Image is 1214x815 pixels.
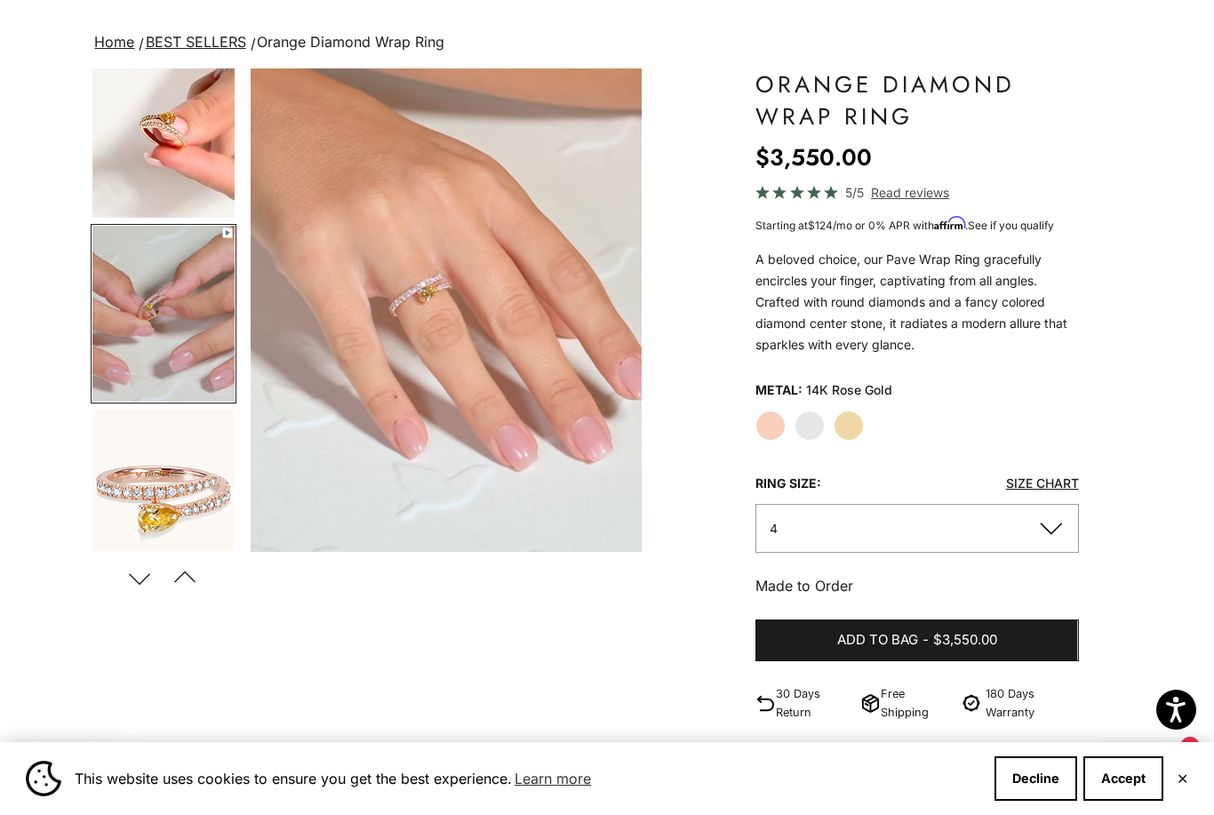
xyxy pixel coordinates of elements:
a: Home [94,33,134,51]
button: Go to item 11 [91,408,236,587]
button: Accept [1083,756,1163,801]
p: Free Shipping [881,684,950,722]
h1: Orange Diamond Wrap Ring [755,68,1078,132]
button: Close [1177,773,1188,784]
img: #YellowGold #RoseGold #WhiteGold [92,226,235,402]
a: BEST SELLERS [146,33,246,51]
div: A beloved choice, our Pave Wrap Ring gracefully encircles your finger, captivating from all angle... [755,249,1078,356]
legend: Metal: [755,377,803,404]
a: 5/5 Read reviews [755,182,1078,203]
span: Read reviews [871,182,949,203]
a: Size Chart [1006,475,1079,491]
span: Orange Diamond Wrap Ring [257,33,444,51]
legend: Ring Size: [755,470,821,497]
img: #YellowGold #WhiteGold #RoseGold [92,42,235,218]
img: #RoseGold [92,410,235,585]
span: PRODUCT DETAILS [755,739,948,770]
variant-option-value: 14K Rose Gold [806,377,892,404]
span: 4 [770,521,778,536]
span: $124 [808,219,833,232]
button: Go to item 10 [91,224,236,404]
summary: PRODUCT DETAILS [755,722,1078,787]
a: Learn more [512,765,594,792]
span: Affirm [934,217,965,230]
p: 30 Days Return [776,684,852,722]
button: Go to item 9 [91,40,236,220]
span: Add to bag [837,629,918,651]
nav: breadcrumbs [91,30,1122,55]
button: Add to bag-$3,550.00 [755,619,1078,662]
video: #YellowGold #RoseGold #WhiteGold [251,68,642,552]
p: 180 Days Warranty [986,684,1079,722]
div: Item 10 of 18 [251,68,642,552]
img: Cookie banner [26,761,61,796]
p: Made to Order [755,574,1078,597]
button: 4 [755,504,1078,553]
sale-price: $3,550.00 [755,140,872,175]
span: This website uses cookies to ensure you get the best experience. [75,765,980,792]
a: See if you qualify - Learn more about Affirm Financing (opens in modal) [968,219,1054,232]
button: Decline [994,756,1077,801]
span: 5/5 [845,182,864,203]
span: Starting at /mo or 0% APR with . [755,219,1054,232]
span: $3,550.00 [933,629,997,651]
